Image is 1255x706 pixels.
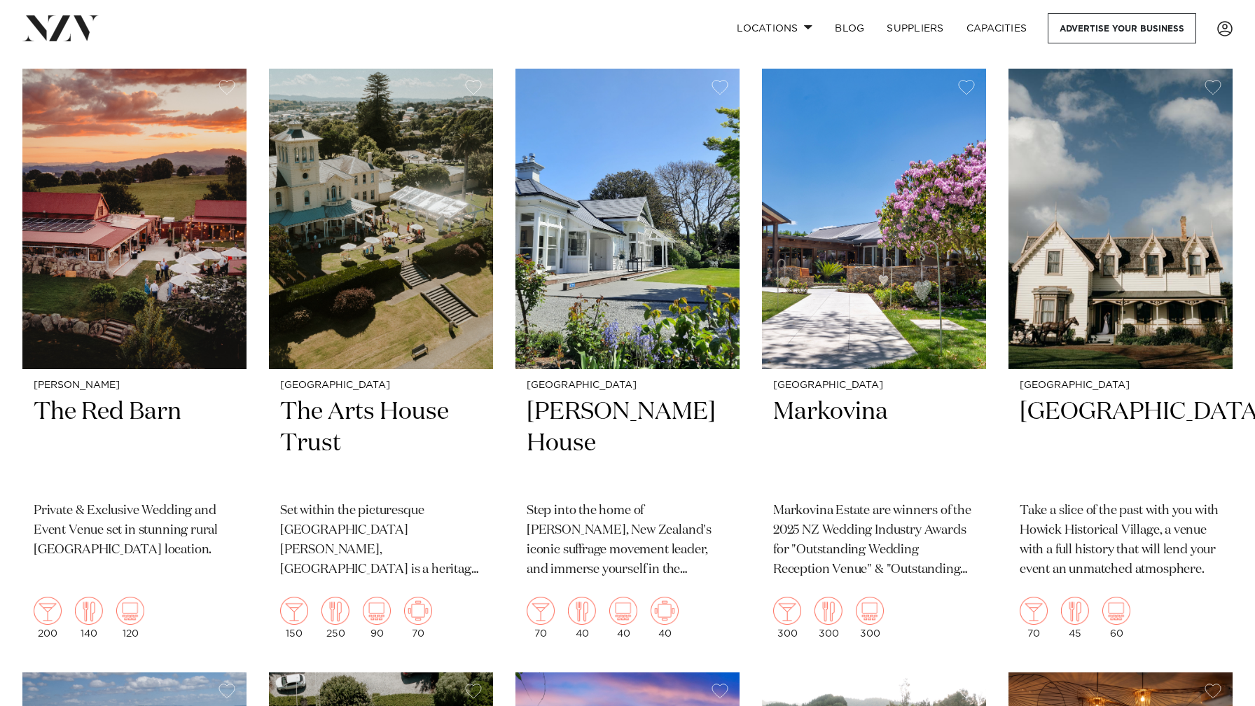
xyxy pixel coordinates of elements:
[34,597,62,639] div: 200
[363,597,391,625] img: theatre.png
[1102,597,1130,639] div: 60
[773,396,975,491] h2: Markovina
[651,597,679,639] div: 40
[773,597,801,625] img: cocktail.png
[527,597,555,639] div: 70
[280,597,308,625] img: cocktail.png
[363,597,391,639] div: 90
[34,501,235,560] p: Private & Exclusive Wedding and Event Venue set in stunning rural [GEOGRAPHIC_DATA] location.
[1020,396,1221,491] h2: [GEOGRAPHIC_DATA]
[280,501,482,580] p: Set within the picturesque [GEOGRAPHIC_DATA][PERSON_NAME], [GEOGRAPHIC_DATA] is a heritage venue ...
[280,597,308,639] div: 150
[726,13,824,43] a: Locations
[404,597,432,625] img: meeting.png
[1102,597,1130,625] img: theatre.png
[1020,597,1048,639] div: 70
[269,69,493,651] a: [GEOGRAPHIC_DATA] The Arts House Trust Set within the picturesque [GEOGRAPHIC_DATA][PERSON_NAME],...
[824,13,875,43] a: BLOG
[75,597,103,639] div: 140
[875,13,955,43] a: SUPPLIERS
[34,380,235,391] small: [PERSON_NAME]
[280,380,482,391] small: [GEOGRAPHIC_DATA]
[856,597,884,639] div: 300
[568,597,596,639] div: 40
[404,597,432,639] div: 70
[527,380,728,391] small: [GEOGRAPHIC_DATA]
[762,69,986,651] a: [GEOGRAPHIC_DATA] Markovina Markovina Estate are winners of the 2025 NZ Wedding Industry Awards f...
[515,69,740,651] a: [GEOGRAPHIC_DATA] [PERSON_NAME] House Step into the home of [PERSON_NAME], New Zealand's iconic s...
[34,396,235,491] h2: The Red Barn
[280,396,482,491] h2: The Arts House Trust
[1020,501,1221,580] p: Take a slice of the past with you with Howick Historical Village, a venue with a full history tha...
[116,597,144,639] div: 120
[22,69,247,651] a: [PERSON_NAME] The Red Barn Private & Exclusive Wedding and Event Venue set in stunning rural [GEO...
[1048,13,1196,43] a: Advertise your business
[527,597,555,625] img: cocktail.png
[527,396,728,491] h2: [PERSON_NAME] House
[22,15,99,41] img: nzv-logo.png
[773,501,975,580] p: Markovina Estate are winners of the 2025 NZ Wedding Industry Awards for "Outstanding Wedding Rece...
[609,597,637,625] img: theatre.png
[1061,597,1089,625] img: dining.png
[773,597,801,639] div: 300
[75,597,103,625] img: dining.png
[773,380,975,391] small: [GEOGRAPHIC_DATA]
[955,13,1039,43] a: Capacities
[321,597,349,625] img: dining.png
[1020,380,1221,391] small: [GEOGRAPHIC_DATA]
[34,597,62,625] img: cocktail.png
[814,597,843,639] div: 300
[856,597,884,625] img: theatre.png
[1061,597,1089,639] div: 45
[527,501,728,580] p: Step into the home of [PERSON_NAME], New Zealand's iconic suffrage movement leader, and immerse y...
[609,597,637,639] div: 40
[814,597,843,625] img: dining.png
[116,597,144,625] img: theatre.png
[568,597,596,625] img: dining.png
[651,597,679,625] img: meeting.png
[321,597,349,639] div: 250
[1008,69,1233,651] a: [GEOGRAPHIC_DATA] [GEOGRAPHIC_DATA] Take a slice of the past with you with Howick Historical Vill...
[1020,597,1048,625] img: cocktail.png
